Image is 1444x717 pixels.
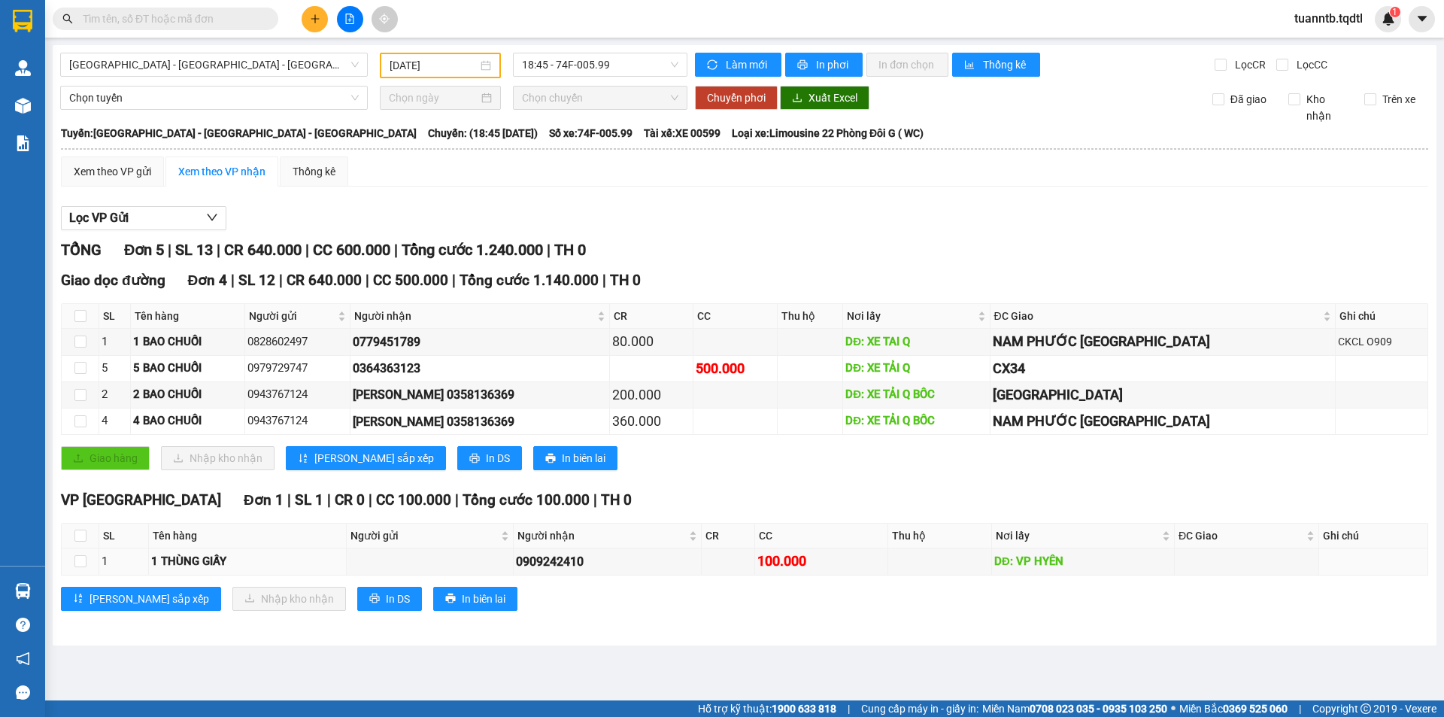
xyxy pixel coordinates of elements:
[1224,91,1273,108] span: Đã giao
[394,241,398,259] span: |
[369,593,380,605] span: printer
[845,360,987,378] div: DĐ: XE TẢI Q
[231,272,235,289] span: |
[1030,703,1167,715] strong: 0708 023 035 - 0935 103 250
[83,11,260,27] input: Tìm tên, số ĐT hoặc mã đơn
[353,412,607,431] div: [PERSON_NAME] 0358136369
[247,386,347,404] div: 0943767124
[845,333,987,351] div: DĐ: XE TAI Q
[62,14,73,24] span: search
[102,386,128,404] div: 2
[102,333,128,351] div: 1
[386,591,410,607] span: In DS
[610,272,641,289] span: TH 0
[161,446,275,470] button: downloadNhập kho nhận
[964,59,977,71] span: bar-chart
[463,491,590,509] span: Tổng cước 100.000
[1179,700,1288,717] span: Miền Bắc
[310,14,320,24] span: plus
[707,59,720,71] span: sync
[993,384,1333,406] div: [GEOGRAPHIC_DATA]
[785,53,863,77] button: printerIn phơi
[602,272,606,289] span: |
[1291,56,1330,73] span: Lọc CC
[612,331,691,352] div: 80.000
[61,127,417,139] b: Tuyến: [GEOGRAPHIC_DATA] - [GEOGRAPHIC_DATA] - [GEOGRAPHIC_DATA]
[562,450,605,466] span: In biên lai
[1338,333,1425,350] div: CKCL O909
[757,551,885,572] div: 100.000
[457,446,522,470] button: printerIn DS
[178,163,265,180] div: Xem theo VP nhận
[61,587,221,611] button: sort-ascending[PERSON_NAME] sắp xếp
[1179,527,1303,544] span: ĐC Giao
[702,524,755,548] th: CR
[244,491,284,509] span: Đơn 1
[369,491,372,509] span: |
[61,206,226,230] button: Lọc VP Gửi
[206,211,218,223] span: down
[335,491,365,509] span: CR 0
[372,6,398,32] button: aim
[15,98,31,114] img: warehouse-icon
[522,53,678,76] span: 18:45 - 74F-005.99
[1336,304,1428,329] th: Ghi chú
[217,241,220,259] span: |
[772,703,836,715] strong: 1900 633 818
[305,241,309,259] span: |
[993,358,1333,379] div: CX34
[1392,7,1397,17] span: 1
[1390,7,1400,17] sup: 1
[516,552,699,571] div: 0909242410
[69,208,129,227] span: Lọc VP Gửi
[1409,6,1435,32] button: caret-down
[778,304,843,329] th: Thu hộ
[131,304,245,329] th: Tên hàng
[994,553,1172,571] div: DĐ: VP HYÊN
[1223,703,1288,715] strong: 0369 525 060
[15,60,31,76] img: warehouse-icon
[554,241,586,259] span: TH 0
[983,56,1028,73] span: Thống kê
[1319,524,1428,548] th: Ghi chú
[808,90,857,106] span: Xuất Excel
[61,491,221,509] span: VP [GEOGRAPHIC_DATA]
[726,56,769,73] span: Làm mới
[379,14,390,24] span: aim
[486,450,510,466] span: In DS
[102,412,128,430] div: 4
[1299,700,1301,717] span: |
[994,308,1321,324] span: ĐC Giao
[350,527,497,544] span: Người gửi
[695,86,778,110] button: Chuyển phơi
[460,272,599,289] span: Tổng cước 1.140.000
[337,6,363,32] button: file-add
[402,241,543,259] span: Tổng cước 1.240.000
[452,272,456,289] span: |
[133,360,242,378] div: 5 BAO CHUỐI
[313,241,390,259] span: CC 600.000
[247,412,347,430] div: 0943767124
[293,163,335,180] div: Thống kê
[232,587,346,611] button: downloadNhập kho nhận
[327,491,331,509] span: |
[124,241,164,259] span: Đơn 5
[845,412,987,430] div: DĐ: XE TẢI Q BỐC
[99,304,131,329] th: SL
[99,524,149,548] th: SL
[89,591,209,607] span: [PERSON_NAME] sắp xếp
[1229,56,1268,73] span: Lọc CR
[69,53,359,76] span: Đà Nẵng - Nha Trang - Đà Lạt
[151,553,344,571] div: 1 THÙNG GIẤY
[1382,12,1395,26] img: icon-new-feature
[287,491,291,509] span: |
[445,593,456,605] span: printer
[287,272,362,289] span: CR 640.000
[993,411,1333,432] div: NAM PHƯỚC [GEOGRAPHIC_DATA]
[428,125,538,141] span: Chuyến: (18:45 [DATE])
[612,384,691,406] div: 200.000
[433,587,517,611] button: printerIn biên lai
[357,587,422,611] button: printerIn DS
[952,53,1040,77] button: bar-chartThống kê
[249,308,335,324] span: Người gửi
